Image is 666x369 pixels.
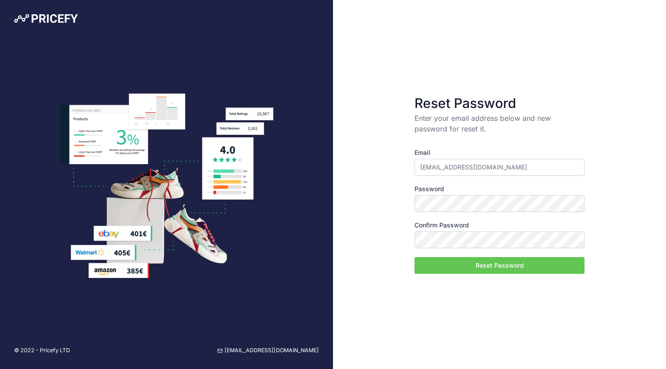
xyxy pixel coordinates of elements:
[14,14,78,23] img: Pricefy
[414,148,585,157] label: Email
[414,113,585,134] p: Enter your email address below and new password for reset it.
[14,346,70,355] p: © 2022 - Pricefy LTD
[414,221,585,230] label: Confirm Password
[414,95,585,111] h3: Reset Password
[217,346,319,355] a: [EMAIL_ADDRESS][DOMAIN_NAME]
[414,257,585,274] button: Reset Password
[414,184,585,193] label: Password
